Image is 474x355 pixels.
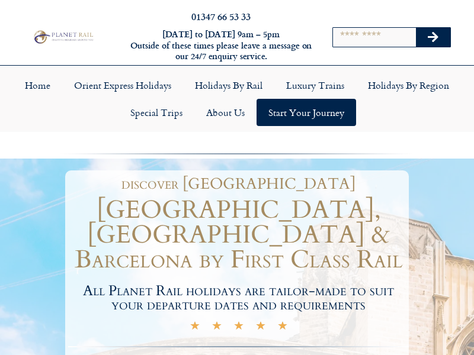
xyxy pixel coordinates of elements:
[74,176,403,192] h1: discover [GEOGRAPHIC_DATA]
[190,322,200,333] i: ★
[212,322,222,333] i: ★
[356,72,461,99] a: Holidays by Region
[6,72,468,126] nav: Menu
[62,72,183,99] a: Orient Express Holidays
[13,72,62,99] a: Home
[255,322,266,333] i: ★
[416,28,450,47] button: Search
[68,198,409,272] h1: [GEOGRAPHIC_DATA], [GEOGRAPHIC_DATA] & Barcelona by First Class Rail
[68,284,409,312] h2: All Planet Rail holidays are tailor-made to suit your departure dates and requirements
[31,29,95,44] img: Planet Rail Train Holidays Logo
[191,9,251,23] a: 01347 66 53 33
[183,72,274,99] a: Holidays by Rail
[277,322,288,333] i: ★
[194,99,257,126] a: About Us
[118,99,194,126] a: Special Trips
[257,99,356,126] a: Start your Journey
[190,320,288,333] div: 5/5
[274,72,356,99] a: Luxury Trains
[129,29,313,62] h6: [DATE] to [DATE] 9am – 5pm Outside of these times please leave a message on our 24/7 enquiry serv...
[233,322,244,333] i: ★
